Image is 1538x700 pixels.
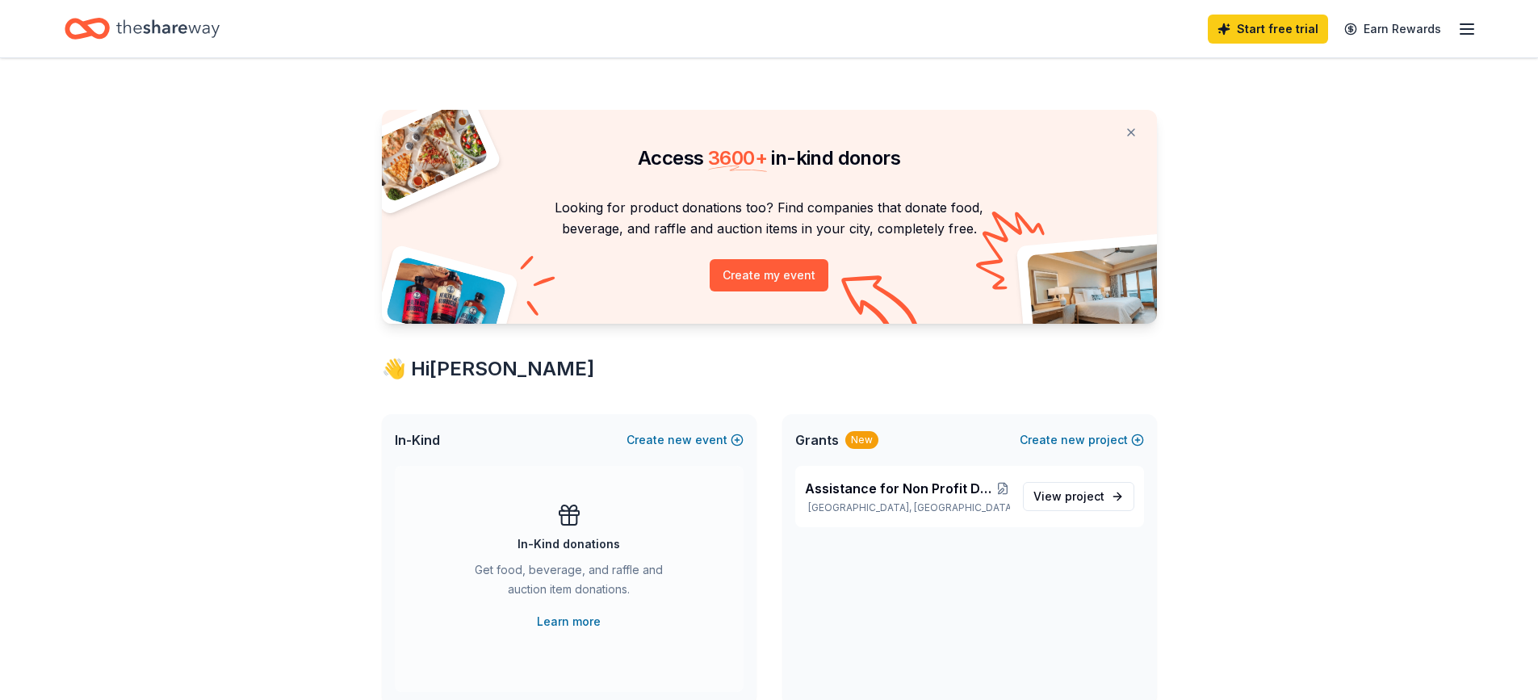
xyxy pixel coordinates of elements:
[708,146,767,170] span: 3600 +
[710,259,828,291] button: Create my event
[537,612,601,631] a: Learn more
[638,146,900,170] span: Access in-kind donors
[395,430,440,450] span: In-Kind
[518,534,620,554] div: In-Kind donations
[65,10,220,48] a: Home
[668,430,692,450] span: new
[363,100,489,203] img: Pizza
[845,431,878,449] div: New
[1208,15,1328,44] a: Start free trial
[627,430,744,450] button: Createnewevent
[1020,430,1144,450] button: Createnewproject
[459,560,679,606] div: Get food, beverage, and raffle and auction item donations.
[1023,482,1134,511] a: View project
[841,275,922,336] img: Curvy arrow
[1061,430,1085,450] span: new
[805,479,996,498] span: Assistance for Non Profit Daughters of Destiny Back to School Event
[401,197,1138,240] p: Looking for product donations too? Find companies that donate food, beverage, and raffle and auct...
[1033,487,1104,506] span: View
[1065,489,1104,503] span: project
[795,430,839,450] span: Grants
[382,356,1157,382] div: 👋 Hi [PERSON_NAME]
[1335,15,1451,44] a: Earn Rewards
[805,501,1010,514] p: [GEOGRAPHIC_DATA], [GEOGRAPHIC_DATA]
